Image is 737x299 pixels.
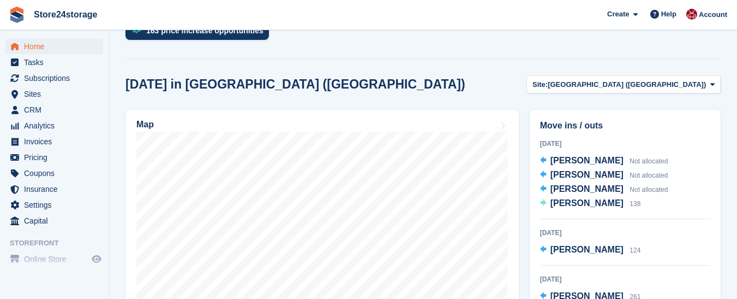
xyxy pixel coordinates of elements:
span: Storefront [10,238,109,249]
span: Invoices [24,134,89,149]
span: Help [661,9,676,20]
span: Home [24,39,89,54]
a: [PERSON_NAME] Not allocated [540,183,668,197]
a: Preview store [90,253,103,266]
span: 124 [630,247,640,254]
div: [DATE] [540,228,710,238]
a: menu [5,166,103,181]
a: menu [5,102,103,118]
span: [PERSON_NAME] [550,184,624,194]
div: 163 price increase opportunities [146,26,263,35]
h2: Map [136,120,154,130]
span: [GEOGRAPHIC_DATA] ([GEOGRAPHIC_DATA]) [548,79,706,90]
span: Online Store [24,251,89,267]
a: menu [5,150,103,165]
img: Mandy Huges [686,9,697,20]
div: [DATE] [540,139,710,149]
a: menu [5,39,103,54]
a: menu [5,71,103,86]
span: Create [607,9,629,20]
a: [PERSON_NAME] Not allocated [540,154,668,168]
span: Tasks [24,55,89,70]
a: [PERSON_NAME] 138 [540,197,641,211]
a: menu [5,213,103,228]
a: menu [5,86,103,102]
a: menu [5,181,103,197]
a: menu [5,134,103,149]
img: stora-icon-8386f47178a22dfd0bd8f6a31ec36ba5ce8667c1dd55bd0f319d3a0aa187defe.svg [9,7,25,23]
span: 138 [630,200,640,208]
a: menu [5,197,103,213]
a: menu [5,118,103,133]
span: Analytics [24,118,89,133]
span: Capital [24,213,89,228]
a: [PERSON_NAME] 124 [540,243,641,257]
span: Account [699,9,727,20]
span: Not allocated [630,186,668,194]
span: [PERSON_NAME] [550,245,624,254]
span: Insurance [24,181,89,197]
span: Subscriptions [24,71,89,86]
span: Pricing [24,150,89,165]
div: [DATE] [540,274,710,284]
img: price_increase_opportunities-93ffe204e8149a01c8c9dc8f82e8f89637d9d84a8eef4429ea346261dce0b2c0.svg [132,28,141,33]
a: 163 price increase opportunities [125,21,274,45]
h2: Move ins / outs [540,119,710,132]
a: [PERSON_NAME] Not allocated [540,168,668,183]
span: Settings [24,197,89,213]
span: Not allocated [630,157,668,165]
button: Site: [GEOGRAPHIC_DATA] ([GEOGRAPHIC_DATA]) [526,75,721,93]
span: Sites [24,86,89,102]
span: Not allocated [630,172,668,179]
span: Coupons [24,166,89,181]
span: [PERSON_NAME] [550,156,624,165]
span: Site: [532,79,548,90]
span: [PERSON_NAME] [550,198,624,208]
a: menu [5,55,103,70]
span: CRM [24,102,89,118]
a: menu [5,251,103,267]
a: Store24storage [29,5,102,24]
h2: [DATE] in [GEOGRAPHIC_DATA] ([GEOGRAPHIC_DATA]) [125,77,465,92]
span: [PERSON_NAME] [550,170,624,179]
